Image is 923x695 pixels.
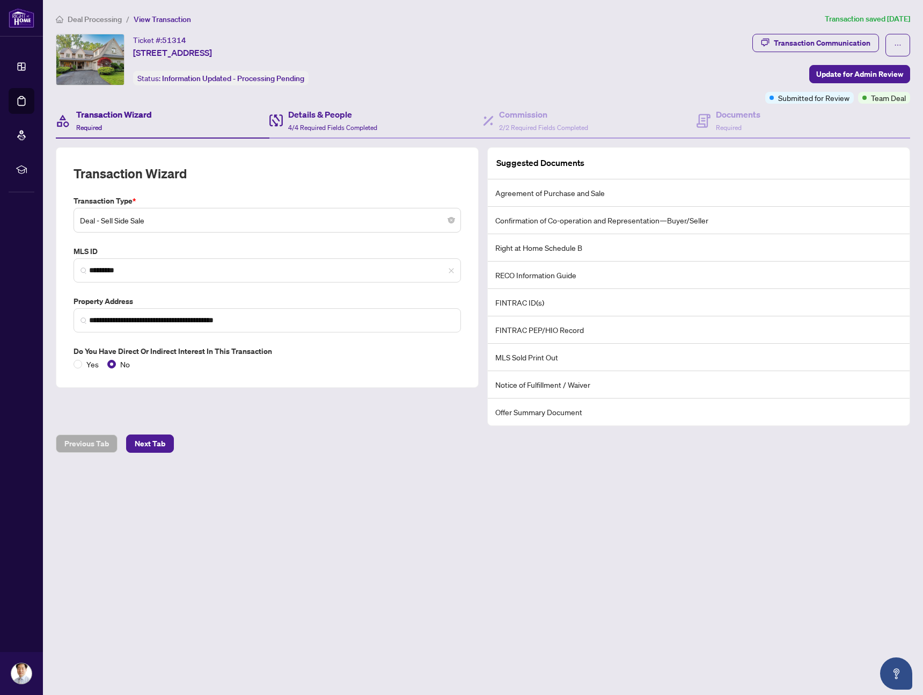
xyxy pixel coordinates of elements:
[135,435,165,452] span: Next Tab
[816,66,903,83] span: Update for Admin Review
[871,92,906,104] span: Team Deal
[488,344,910,371] li: MLS Sold Print Out
[488,371,910,399] li: Notice of Fulfillment / Waiver
[74,345,461,357] label: Do you have direct or indirect interest in this transaction
[76,108,152,121] h4: Transaction Wizard
[716,124,742,132] span: Required
[488,234,910,262] li: Right at Home Schedule B
[825,13,910,25] article: Transaction saved [DATE]
[448,217,455,223] span: close-circle
[778,92,849,104] span: Submitted for Review
[126,435,174,453] button: Next Tab
[488,262,910,289] li: RECO Information Guide
[133,71,309,85] div: Status:
[80,210,455,230] span: Deal - Sell Side Sale
[74,245,461,257] label: MLS ID
[288,108,377,121] h4: Details & People
[74,295,461,307] label: Property Address
[82,358,103,370] span: Yes
[880,657,912,690] button: Open asap
[488,399,910,425] li: Offer Summary Document
[774,34,870,52] div: Transaction Communication
[56,16,63,23] span: home
[126,13,129,25] li: /
[162,74,304,83] span: Information Updated - Processing Pending
[134,15,191,24] span: View Transaction
[162,35,186,45] span: 51314
[68,15,122,24] span: Deal Processing
[499,124,588,132] span: 2/2 Required Fields Completed
[116,358,134,370] span: No
[80,317,87,324] img: search_icon
[894,41,902,49] span: ellipsis
[133,34,186,46] div: Ticket #:
[74,165,187,182] h2: Transaction Wizard
[752,34,879,52] button: Transaction Communication
[496,156,584,170] article: Suggested Documents
[56,435,118,453] button: Previous Tab
[716,108,760,121] h4: Documents
[488,289,910,316] li: FINTRAC ID(s)
[133,46,212,59] span: [STREET_ADDRESS]
[488,316,910,344] li: FINTRAC PEP/HIO Record
[288,124,377,132] span: 4/4 Required Fields Completed
[11,663,32,684] img: Profile Icon
[499,108,588,121] h4: Commission
[80,267,87,274] img: search_icon
[448,267,455,274] span: close
[488,179,910,207] li: Agreement of Purchase and Sale
[9,8,34,28] img: logo
[76,124,102,132] span: Required
[488,207,910,234] li: Confirmation of Co-operation and Representation—Buyer/Seller
[74,195,461,207] label: Transaction Type
[809,65,910,83] button: Update for Admin Review
[56,34,124,85] img: IMG-W12349560_1.jpg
